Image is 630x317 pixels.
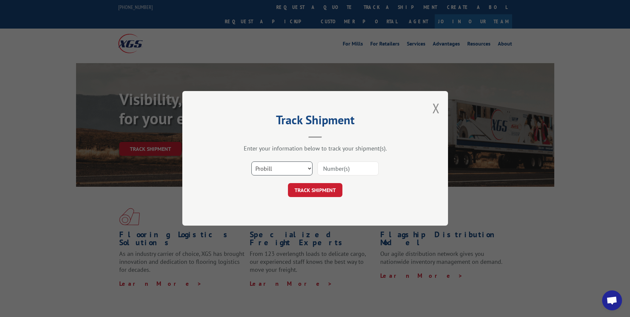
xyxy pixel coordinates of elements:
h2: Track Shipment [216,115,415,128]
button: TRACK SHIPMENT [288,183,342,197]
button: Close modal [432,99,440,117]
div: Open chat [602,290,622,310]
input: Number(s) [317,162,379,176]
div: Enter your information below to track your shipment(s). [216,145,415,153]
